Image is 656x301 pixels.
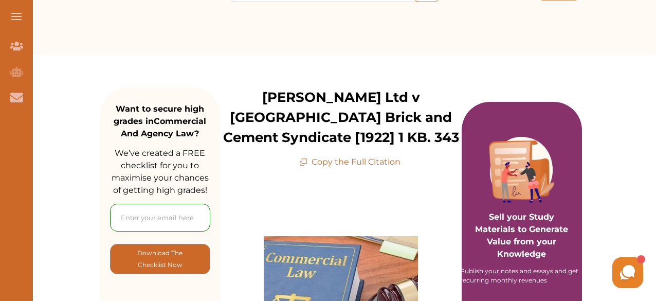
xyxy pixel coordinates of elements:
iframe: HelpCrunch [409,255,646,291]
p: Download The Checklist Now [131,247,189,271]
p: Sell your Study Materials to Generate Value from your Knowledge [472,182,572,260]
button: [object Object] [110,244,210,274]
strong: Want to secure high grades in Commercial And Agency Law ? [114,104,206,138]
span: We’ve created a FREE checklist for you to maximise your chances of getting high grades! [112,148,209,195]
p: Copy the Full Citation [299,156,400,168]
p: [PERSON_NAME] Ltd v [GEOGRAPHIC_DATA] Brick and Cement Syndicate [1922] 1 KB. 343 [221,87,462,148]
img: Purple card image [489,137,555,203]
input: Enter your email here [110,204,210,232]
